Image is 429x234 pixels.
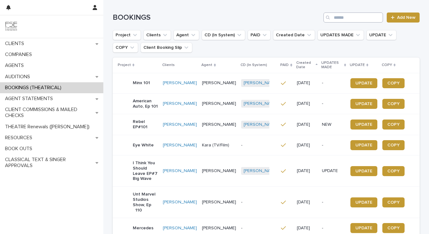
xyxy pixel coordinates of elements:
p: Unt Marvel Studios Show, Ep 110 [133,192,158,213]
button: Created Date [273,30,315,40]
span: Add New [397,15,416,20]
p: UPDATES MADE [321,59,343,71]
a: [PERSON_NAME] [163,80,197,86]
p: RESOURCES [3,135,37,141]
button: CD (In System) [202,30,245,40]
a: COPY [382,223,405,233]
p: [DATE] [297,168,317,174]
a: [PERSON_NAME] [163,101,197,106]
a: [PERSON_NAME] [244,168,278,174]
p: THEATRE Renewals ([PERSON_NAME]) [3,124,95,130]
p: American Auto, Ep 101 [133,99,158,109]
p: NEW [322,122,345,127]
p: [PERSON_NAME] [202,168,236,174]
p: AGENT STATEMENTS [3,96,58,102]
p: Created Date [296,59,314,71]
p: AUDITIONS [3,74,35,80]
p: - [241,143,276,148]
button: COPY [113,43,138,53]
p: CLASSICAL TEXT & SINGER APPROVALS [3,157,96,169]
p: Eye White [133,143,154,148]
p: Project [118,62,131,69]
span: COPY [387,122,400,127]
p: - [322,143,345,148]
span: COPY [387,102,400,106]
tr: Rebel EP#101[PERSON_NAME] [PERSON_NAME][PERSON_NAME] [DATE]NEWUPDATECOPY [113,114,420,135]
p: COMPANIES [3,52,37,58]
p: [DATE] [297,143,317,148]
a: [PERSON_NAME] [163,168,197,174]
p: [DATE] [297,200,317,205]
span: COPY [387,169,400,173]
a: [PERSON_NAME] [163,122,197,127]
p: AGENTS [3,63,29,69]
p: [PERSON_NAME] [202,122,236,127]
a: COPY [382,78,405,88]
span: UPDATE [355,226,372,230]
p: [PERSON_NAME] [202,101,236,106]
p: I Think You Should Leave EP#7 Big Wave [133,160,158,181]
a: COPY [382,99,405,109]
p: Agent [201,62,212,69]
p: [PERSON_NAME] [202,226,236,231]
p: Kara (TV/Film) [202,143,236,148]
a: [PERSON_NAME] [163,226,197,231]
a: UPDATE [350,78,377,88]
p: [DATE] [297,226,317,231]
span: UPDATE [355,143,372,147]
p: - [322,101,345,106]
p: - [322,200,345,205]
a: [PERSON_NAME] [244,122,278,127]
tr: Unt Marvel Studios Show, Ep 110[PERSON_NAME] [PERSON_NAME]-[DATE]-UPDATECOPY [113,187,420,218]
p: Rebel EP#101 [133,119,158,130]
p: CLIENT COMMISSIONS & MAILED CHECKS [3,107,96,119]
a: UPDATE [350,197,377,207]
img: 9JgRvJ3ETPGCJDhvPVA5 [5,20,18,33]
span: UPDATE [355,169,372,173]
input: Search [323,13,383,23]
p: BOOK OUTS [3,146,37,152]
p: [PERSON_NAME] [202,200,236,205]
p: Mercedes [133,226,153,231]
p: Clients [162,62,175,69]
p: - [241,226,276,231]
button: PAID [248,30,271,40]
a: COPY [382,140,405,150]
span: COPY [387,226,400,230]
p: UPDATE [322,168,345,174]
p: [DATE] [297,122,317,127]
p: COPY [382,62,392,69]
span: UPDATE [355,102,372,106]
button: Client Booking Slip [141,43,192,53]
span: UPDATE [355,200,372,205]
p: [PERSON_NAME] [202,80,236,86]
p: [DATE] [297,101,317,106]
p: CD (In System) [240,62,267,69]
span: COPY [387,81,400,85]
span: COPY [387,143,400,147]
a: UPDATE [350,120,377,130]
a: COPY [382,166,405,176]
tr: I Think You Should Leave EP#7 Big Wave[PERSON_NAME] [PERSON_NAME][PERSON_NAME] [DATE]UPDATEUPDATE... [113,155,420,186]
p: [DATE] [297,80,317,86]
p: CLIENTS [3,41,29,47]
button: UPDATES MADE [318,30,364,40]
a: COPY [382,120,405,130]
a: [PERSON_NAME] [244,80,278,86]
span: UPDATE [355,81,372,85]
button: Clients [143,30,171,40]
span: UPDATE [355,122,372,127]
a: Add New [387,13,420,23]
a: UPDATE [350,140,377,150]
tr: American Auto, Ep 101[PERSON_NAME] [PERSON_NAME][PERSON_NAME] [DATE]-UPDATECOPY [113,93,420,114]
button: UPDATE [366,30,396,40]
h1: BOOKINGS [113,13,321,22]
span: COPY [387,200,400,205]
p: - [322,80,345,86]
p: PAID [280,62,289,69]
p: Minx 101 [133,80,150,86]
p: - [241,200,276,205]
tr: Minx 101[PERSON_NAME] [PERSON_NAME][PERSON_NAME] [DATE]-UPDATECOPY [113,73,420,93]
a: [PERSON_NAME] [163,143,197,148]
